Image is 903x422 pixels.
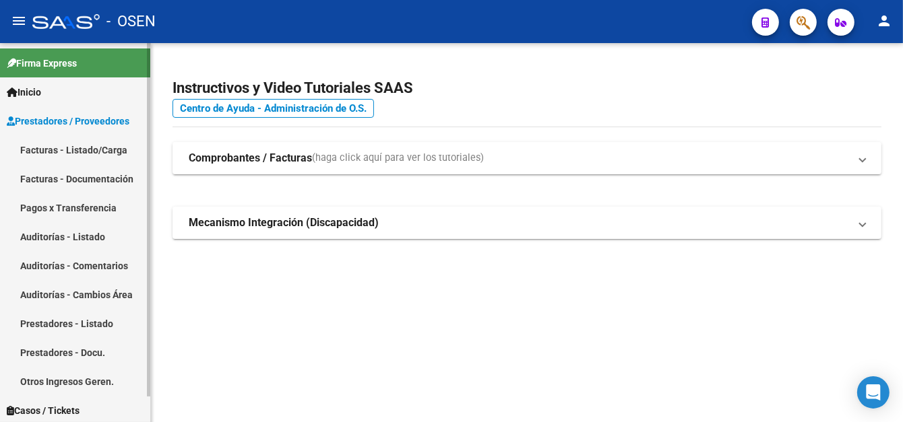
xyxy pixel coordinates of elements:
mat-expansion-panel-header: Mecanismo Integración (Discapacidad) [173,207,881,239]
span: (haga click aquí para ver los tutoriales) [312,151,484,166]
h2: Instructivos y Video Tutoriales SAAS [173,75,881,101]
a: Centro de Ayuda - Administración de O.S. [173,99,374,118]
mat-icon: person [876,13,892,29]
span: Prestadores / Proveedores [7,114,129,129]
div: Open Intercom Messenger [857,376,890,409]
span: Firma Express [7,56,77,71]
span: Casos / Tickets [7,403,80,418]
strong: Mecanismo Integración (Discapacidad) [189,215,379,230]
strong: Comprobantes / Facturas [189,151,312,166]
span: - OSEN [106,7,156,36]
span: Inicio [7,85,41,100]
mat-expansion-panel-header: Comprobantes / Facturas(haga click aquí para ver los tutoriales) [173,142,881,174]
mat-icon: menu [11,13,27,29]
